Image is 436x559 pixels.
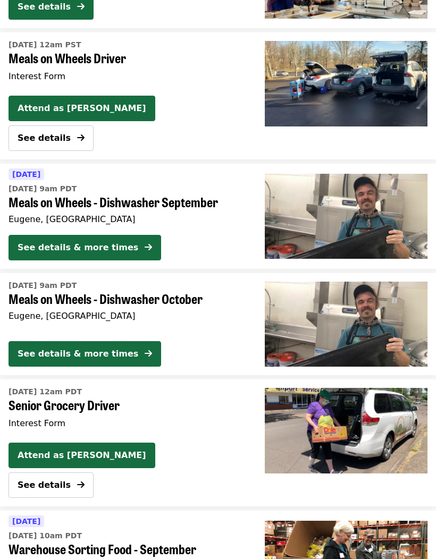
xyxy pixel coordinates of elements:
[9,387,82,398] time: [DATE] 12am PDT
[256,33,436,160] a: Meals on Wheels Driver
[9,311,248,321] div: Eugene, [GEOGRAPHIC_DATA]
[9,542,248,557] span: Warehouse Sorting Food - September
[9,342,161,367] button: See details & more times
[9,531,82,542] time: [DATE] 10am PDT
[9,398,239,413] span: Senior Grocery Driver
[9,443,155,469] button: Attend as [PERSON_NAME]
[145,243,152,253] i: arrow-right icon
[12,518,40,526] span: [DATE]
[77,480,85,490] i: arrow-right icon
[18,133,71,143] span: See details
[9,292,248,307] span: Meals on Wheels - Dishwasher October
[9,51,239,66] span: Meals on Wheels Driver
[77,133,85,143] i: arrow-right icon
[9,37,239,88] a: See details for "Meals on Wheels Driver"
[145,349,152,359] i: arrow-right icon
[18,103,146,115] span: Attend as [PERSON_NAME]
[9,473,94,498] button: See details
[265,41,427,126] img: Meals on Wheels Driver organized by FOOD For Lane County
[9,235,161,261] button: See details & more times
[9,195,248,210] span: Meals on Wheels - Dishwasher September
[18,242,138,255] div: See details & more times
[18,348,138,361] div: See details & more times
[77,2,85,12] i: arrow-right icon
[9,184,77,195] time: [DATE] 9am PDT
[18,1,71,14] div: See details
[12,171,40,179] span: [DATE]
[265,282,427,367] img: Meals on Wheels - Dishwasher October organized by FOOD For Lane County
[9,215,248,225] div: Eugene, [GEOGRAPHIC_DATA]
[9,96,155,122] button: Attend as [PERSON_NAME]
[9,419,65,429] span: Interest Form
[18,450,146,462] span: Attend as [PERSON_NAME]
[18,480,71,490] span: See details
[256,380,436,507] a: Senior Grocery Driver
[9,126,94,151] button: See details
[265,174,427,259] img: Meals on Wheels - Dishwasher September organized by FOOD For Lane County
[265,388,427,473] img: Senior Grocery Driver organized by FOOD For Lane County
[9,281,77,292] time: [DATE] 9am PDT
[9,384,239,435] a: See details for "Senior Grocery Driver"
[9,40,81,51] time: [DATE] 12am PST
[9,72,65,82] span: Interest Form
